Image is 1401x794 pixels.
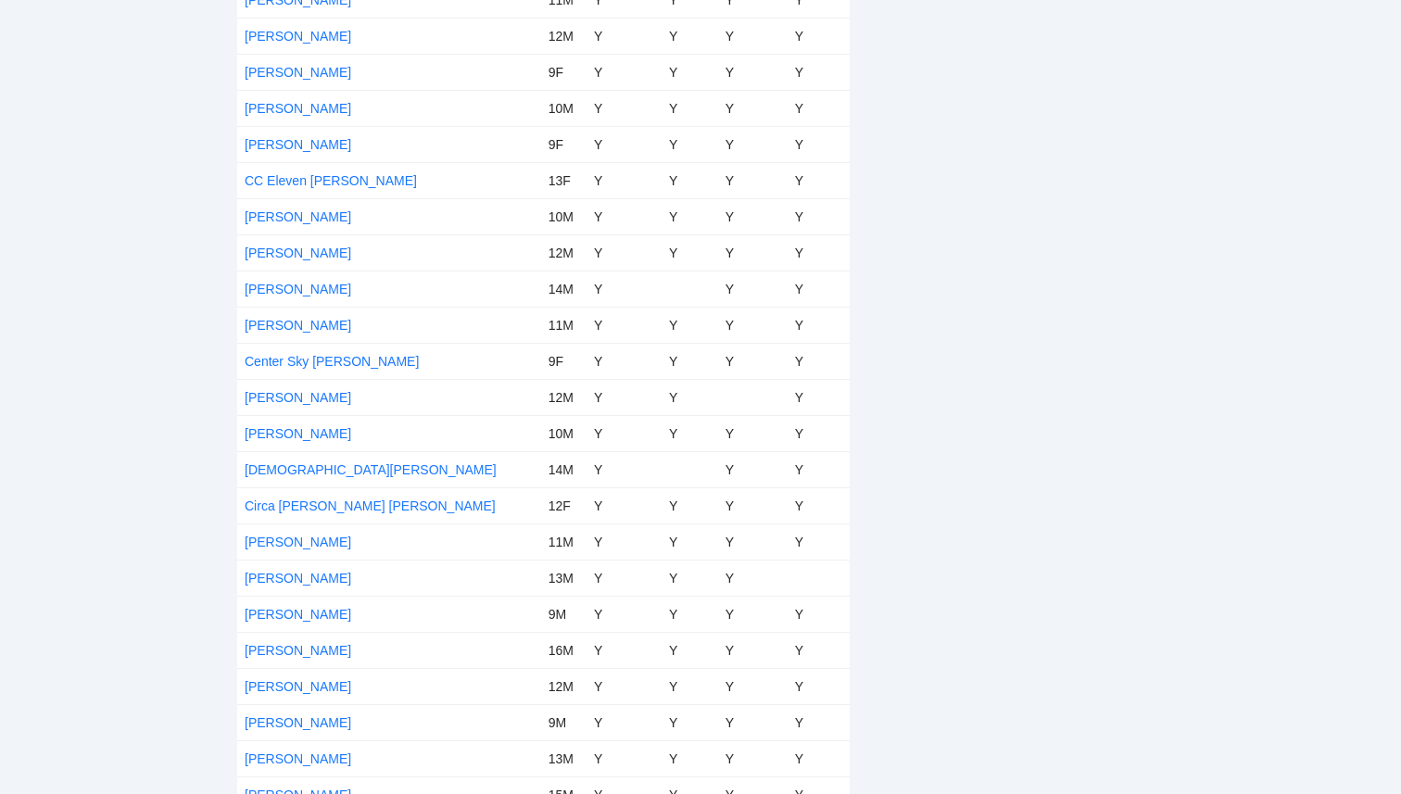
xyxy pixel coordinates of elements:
[718,487,788,523] td: Y
[718,126,788,162] td: Y
[541,18,587,54] td: 12M
[245,426,351,441] a: [PERSON_NAME]
[788,487,851,523] td: Y
[587,415,662,451] td: Y
[718,162,788,198] td: Y
[541,126,587,162] td: 9F
[662,90,718,126] td: Y
[788,415,851,451] td: Y
[662,560,718,596] td: Y
[718,18,788,54] td: Y
[245,643,351,658] a: [PERSON_NAME]
[587,18,662,54] td: Y
[587,523,662,560] td: Y
[541,451,587,487] td: 14M
[718,451,788,487] td: Y
[541,54,587,90] td: 9F
[541,343,587,379] td: 9F
[587,307,662,343] td: Y
[245,571,351,586] a: [PERSON_NAME]
[788,198,851,234] td: Y
[587,198,662,234] td: Y
[245,498,496,513] a: Circa [PERSON_NAME] [PERSON_NAME]
[587,90,662,126] td: Y
[541,234,587,271] td: 12M
[662,198,718,234] td: Y
[788,234,851,271] td: Y
[541,632,587,668] td: 16M
[788,523,851,560] td: Y
[587,596,662,632] td: Y
[587,740,662,776] td: Y
[788,307,851,343] td: Y
[587,271,662,307] td: Y
[662,487,718,523] td: Y
[788,90,851,126] td: Y
[788,740,851,776] td: Y
[788,451,851,487] td: Y
[662,126,718,162] td: Y
[662,415,718,451] td: Y
[587,379,662,415] td: Y
[718,415,788,451] td: Y
[788,632,851,668] td: Y
[662,740,718,776] td: Y
[587,234,662,271] td: Y
[788,18,851,54] td: Y
[245,679,351,694] a: [PERSON_NAME]
[245,390,351,405] a: [PERSON_NAME]
[718,307,788,343] td: Y
[662,632,718,668] td: Y
[718,632,788,668] td: Y
[718,740,788,776] td: Y
[541,379,587,415] td: 12M
[245,318,351,333] a: [PERSON_NAME]
[788,596,851,632] td: Y
[788,343,851,379] td: Y
[587,668,662,704] td: Y
[587,560,662,596] td: Y
[718,271,788,307] td: Y
[788,126,851,162] td: Y
[662,18,718,54] td: Y
[662,523,718,560] td: Y
[245,751,351,766] a: [PERSON_NAME]
[587,126,662,162] td: Y
[718,704,788,740] td: Y
[662,234,718,271] td: Y
[718,668,788,704] td: Y
[718,523,788,560] td: Y
[718,198,788,234] td: Y
[718,596,788,632] td: Y
[541,596,587,632] td: 9M
[541,704,587,740] td: 9M
[587,632,662,668] td: Y
[245,607,351,622] a: [PERSON_NAME]
[587,343,662,379] td: Y
[245,101,351,116] a: [PERSON_NAME]
[587,704,662,740] td: Y
[587,451,662,487] td: Y
[245,535,351,549] a: [PERSON_NAME]
[788,271,851,307] td: Y
[718,54,788,90] td: Y
[662,307,718,343] td: Y
[245,354,419,369] a: Center Sky [PERSON_NAME]
[541,740,587,776] td: 13M
[245,282,351,296] a: [PERSON_NAME]
[245,65,351,80] a: [PERSON_NAME]
[245,137,351,152] a: [PERSON_NAME]
[662,704,718,740] td: Y
[788,379,851,415] td: Y
[541,90,587,126] td: 10M
[662,343,718,379] td: Y
[587,162,662,198] td: Y
[541,523,587,560] td: 11M
[587,487,662,523] td: Y
[662,668,718,704] td: Y
[245,715,351,730] a: [PERSON_NAME]
[245,462,497,477] a: [DEMOGRAPHIC_DATA][PERSON_NAME]
[718,234,788,271] td: Y
[788,162,851,198] td: Y
[541,271,587,307] td: 14M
